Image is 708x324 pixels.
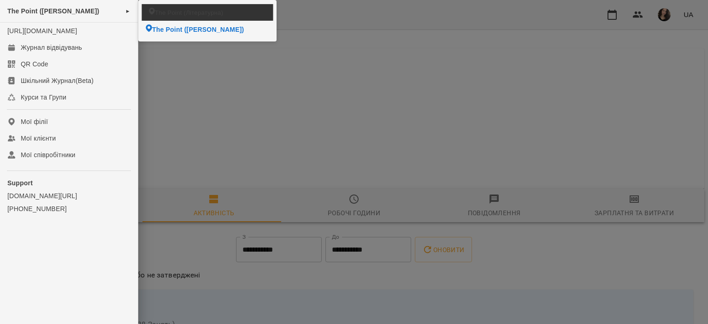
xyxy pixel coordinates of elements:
[21,76,94,85] div: Шкільний Журнал(Beta)
[152,25,244,34] span: The Point ([PERSON_NAME])
[21,43,82,52] div: Журнал відвідувань
[21,134,56,143] div: Мої клієнти
[155,8,223,17] span: The Point (Літературна)
[7,7,99,15] span: The Point ([PERSON_NAME])
[21,59,48,69] div: QR Code
[21,93,66,102] div: Курси та Групи
[7,178,130,188] p: Support
[21,150,76,159] div: Мої співробітники
[7,27,77,35] a: [URL][DOMAIN_NAME]
[125,7,130,15] span: ►
[7,204,130,213] a: [PHONE_NUMBER]
[7,191,130,200] a: [DOMAIN_NAME][URL]
[21,117,48,126] div: Мої філії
